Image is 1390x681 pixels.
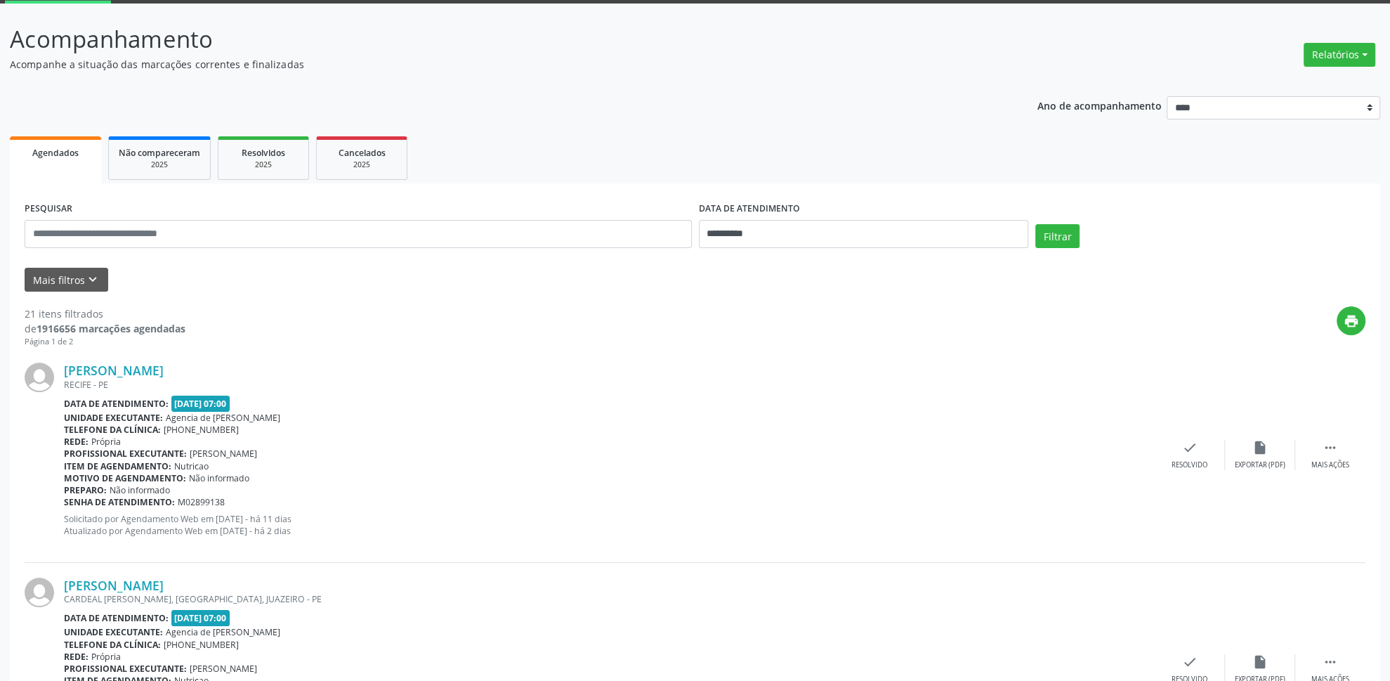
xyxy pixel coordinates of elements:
[189,472,249,484] span: Não informado
[64,412,163,424] b: Unidade executante:
[64,460,171,472] b: Item de agendamento:
[242,147,285,159] span: Resolvidos
[1035,224,1080,248] button: Filtrar
[166,412,280,424] span: Agencia de [PERSON_NAME]
[64,363,164,378] a: [PERSON_NAME]
[166,626,280,638] span: Agencia de [PERSON_NAME]
[178,496,225,508] span: M02899138
[171,396,230,412] span: [DATE] 07:00
[699,198,800,220] label: DATA DE ATENDIMENTO
[119,147,200,159] span: Não compareceram
[64,398,169,410] b: Data de atendimento:
[1344,313,1359,329] i: print
[1182,654,1198,670] i: check
[25,578,54,607] img: img
[25,268,108,292] button: Mais filtroskeyboard_arrow_down
[85,272,100,287] i: keyboard_arrow_down
[1182,440,1198,455] i: check
[1304,43,1375,67] button: Relatórios
[37,322,185,335] strong: 1916656 marcações agendadas
[1337,306,1365,335] button: print
[64,651,88,663] b: Rede:
[64,484,107,496] b: Preparo:
[64,448,187,460] b: Profissional executante:
[91,651,121,663] span: Própria
[327,160,397,170] div: 2025
[1252,440,1268,455] i: insert_drive_file
[64,663,187,675] b: Profissional executante:
[339,147,386,159] span: Cancelados
[1252,654,1268,670] i: insert_drive_file
[174,460,209,472] span: Nutricao
[25,363,54,392] img: img
[64,513,1155,537] p: Solicitado por Agendamento Web em [DATE] - há 11 dias Atualizado por Agendamento Web em [DATE] - ...
[25,198,72,220] label: PESQUISAR
[64,639,161,651] b: Telefone da clínica:
[1323,654,1338,670] i: 
[64,436,88,448] b: Rede:
[25,336,185,348] div: Página 1 de 2
[64,472,186,484] b: Motivo de agendamento:
[64,626,163,638] b: Unidade executante:
[1037,96,1162,114] p: Ano de acompanhamento
[64,379,1155,391] div: RECIFE - PE
[1311,460,1349,470] div: Mais ações
[25,306,185,321] div: 21 itens filtrados
[10,22,969,57] p: Acompanhamento
[64,496,175,508] b: Senha de atendimento:
[64,424,161,436] b: Telefone da clínica:
[64,593,1155,605] div: CARDEAL [PERSON_NAME], [GEOGRAPHIC_DATA], JUAZEIRO - PE
[164,639,239,651] span: [PHONE_NUMBER]
[1323,440,1338,455] i: 
[64,578,164,593] a: [PERSON_NAME]
[64,612,169,624] b: Data de atendimento:
[32,147,79,159] span: Agendados
[119,160,200,170] div: 2025
[190,663,257,675] span: [PERSON_NAME]
[228,160,299,170] div: 2025
[110,484,170,496] span: Não informado
[1235,460,1285,470] div: Exportar (PDF)
[91,436,121,448] span: Própria
[190,448,257,460] span: [PERSON_NAME]
[1172,460,1207,470] div: Resolvido
[10,57,969,72] p: Acompanhe a situação das marcações correntes e finalizadas
[25,321,185,336] div: de
[164,424,239,436] span: [PHONE_NUMBER]
[171,610,230,626] span: [DATE] 07:00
